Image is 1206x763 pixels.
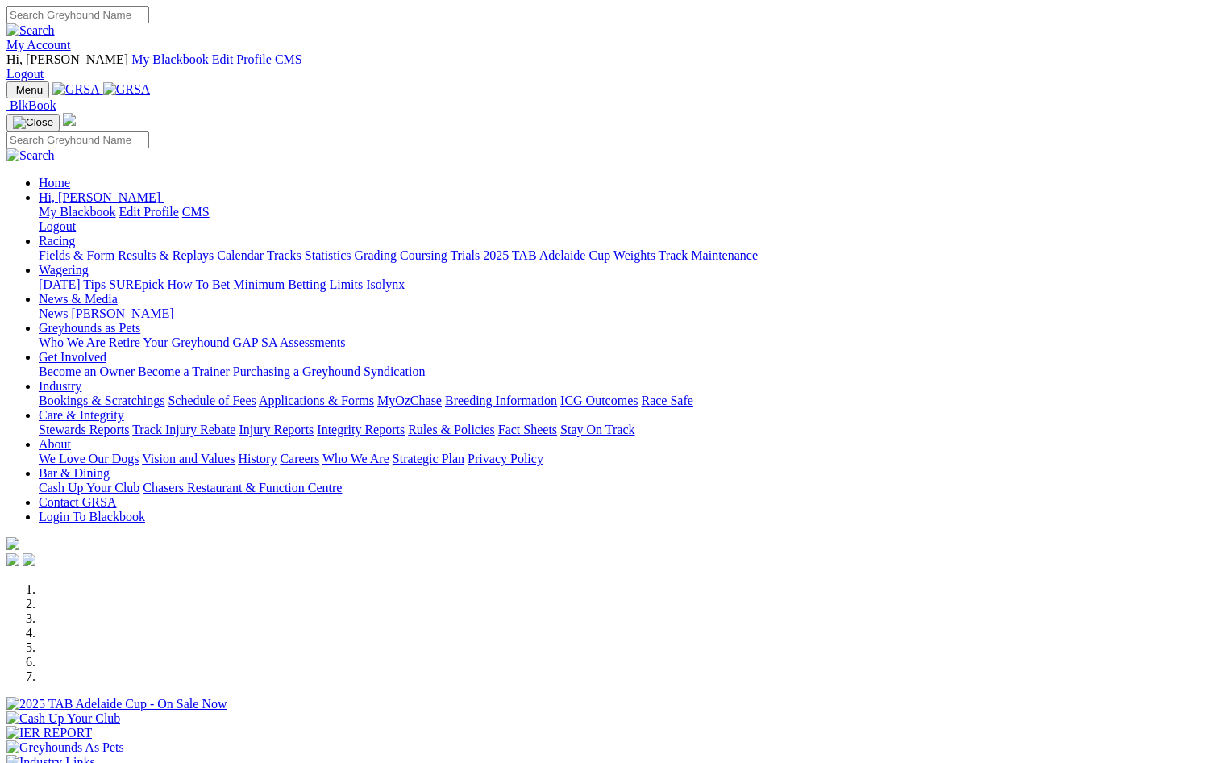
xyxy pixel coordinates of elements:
[52,82,100,97] img: GRSA
[39,234,75,248] a: Racing
[560,423,634,436] a: Stay On Track
[393,452,464,465] a: Strategic Plan
[483,248,610,262] a: 2025 TAB Adelaide Cup
[39,481,139,494] a: Cash Up Your Club
[6,6,149,23] input: Search
[131,52,209,66] a: My Blackbook
[168,277,231,291] a: How To Bet
[39,510,145,523] a: Login To Blackbook
[233,365,360,378] a: Purchasing a Greyhound
[118,248,214,262] a: Results & Replays
[39,205,1200,234] div: Hi, [PERSON_NAME]
[6,98,56,112] a: BlkBook
[16,84,43,96] span: Menu
[275,52,302,66] a: CMS
[400,248,447,262] a: Coursing
[63,113,76,126] img: logo-grsa-white.png
[6,23,55,38] img: Search
[39,336,1200,350] div: Greyhounds as Pets
[6,52,128,66] span: Hi, [PERSON_NAME]
[39,248,114,262] a: Fields & Form
[39,394,1200,408] div: Industry
[109,336,230,349] a: Retire Your Greyhound
[39,263,89,277] a: Wagering
[39,176,70,190] a: Home
[39,365,135,378] a: Become an Owner
[280,452,319,465] a: Careers
[259,394,374,407] a: Applications & Forms
[39,379,81,393] a: Industry
[317,423,405,436] a: Integrity Reports
[560,394,638,407] a: ICG Outcomes
[267,248,301,262] a: Tracks
[71,306,173,320] a: [PERSON_NAME]
[39,190,160,204] span: Hi, [PERSON_NAME]
[39,292,118,306] a: News & Media
[6,131,149,148] input: Search
[212,52,272,66] a: Edit Profile
[6,67,44,81] a: Logout
[6,740,124,755] img: Greyhounds As Pets
[39,408,124,422] a: Care & Integrity
[119,205,179,219] a: Edit Profile
[6,81,49,98] button: Toggle navigation
[377,394,442,407] a: MyOzChase
[366,277,405,291] a: Isolynx
[103,82,151,97] img: GRSA
[6,711,120,726] img: Cash Up Your Club
[233,336,346,349] a: GAP SA Assessments
[364,365,425,378] a: Syndication
[39,205,116,219] a: My Blackbook
[39,466,110,480] a: Bar & Dining
[13,116,53,129] img: Close
[613,248,655,262] a: Weights
[39,219,76,233] a: Logout
[39,336,106,349] a: Who We Are
[239,423,314,436] a: Injury Reports
[168,394,256,407] a: Schedule of Fees
[6,537,19,550] img: logo-grsa-white.png
[39,277,106,291] a: [DATE] Tips
[143,481,342,494] a: Chasers Restaurant & Function Centre
[6,697,227,711] img: 2025 TAB Adelaide Cup - On Sale Now
[305,248,351,262] a: Statistics
[39,452,139,465] a: We Love Our Dogs
[39,248,1200,263] div: Racing
[659,248,758,262] a: Track Maintenance
[39,350,106,364] a: Get Involved
[39,481,1200,495] div: Bar & Dining
[445,394,557,407] a: Breeding Information
[39,437,71,451] a: About
[39,277,1200,292] div: Wagering
[6,726,92,740] img: IER REPORT
[142,452,235,465] a: Vision and Values
[39,452,1200,466] div: About
[39,495,116,509] a: Contact GRSA
[39,190,164,204] a: Hi, [PERSON_NAME]
[238,452,277,465] a: History
[355,248,397,262] a: Grading
[6,38,71,52] a: My Account
[6,114,60,131] button: Toggle navigation
[39,306,1200,321] div: News & Media
[468,452,543,465] a: Privacy Policy
[408,423,495,436] a: Rules & Policies
[39,394,164,407] a: Bookings & Scratchings
[39,321,140,335] a: Greyhounds as Pets
[39,423,1200,437] div: Care & Integrity
[450,248,480,262] a: Trials
[217,248,264,262] a: Calendar
[132,423,235,436] a: Track Injury Rebate
[6,148,55,163] img: Search
[233,277,363,291] a: Minimum Betting Limits
[39,365,1200,379] div: Get Involved
[23,553,35,566] img: twitter.svg
[6,52,1200,81] div: My Account
[182,205,210,219] a: CMS
[138,365,230,378] a: Become a Trainer
[39,423,129,436] a: Stewards Reports
[6,553,19,566] img: facebook.svg
[641,394,692,407] a: Race Safe
[322,452,389,465] a: Who We Are
[39,306,68,320] a: News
